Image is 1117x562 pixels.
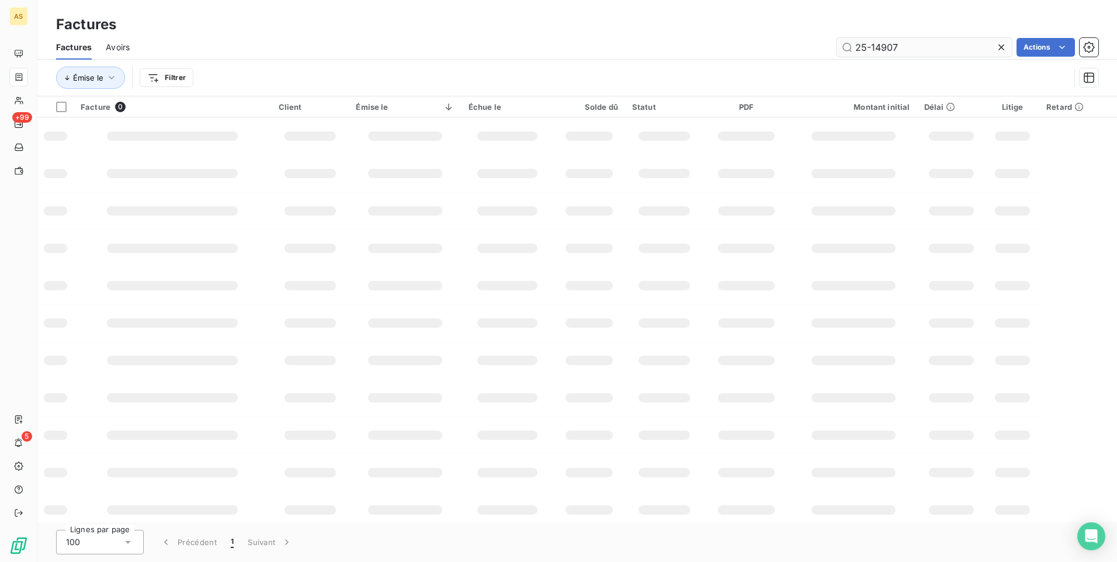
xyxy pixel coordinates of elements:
[81,102,110,112] span: Facture
[560,102,618,112] div: Solde dû
[632,102,696,112] div: Statut
[279,102,342,112] div: Client
[22,431,32,442] span: 5
[153,530,224,554] button: Précédent
[837,38,1012,57] input: Rechercher
[924,102,979,112] div: Délai
[9,536,28,555] img: Logo LeanPay
[66,536,80,548] span: 100
[1077,522,1105,550] div: Open Intercom Messenger
[993,102,1032,112] div: Litige
[231,536,234,548] span: 1
[1017,38,1075,57] button: Actions
[12,112,32,123] span: +99
[73,73,103,82] span: Émise le
[106,41,130,53] span: Avoirs
[115,102,126,112] span: 0
[9,7,28,26] div: AS
[56,67,125,89] button: Émise le
[56,14,116,35] h3: Factures
[241,530,300,554] button: Suivant
[224,530,241,554] button: 1
[1046,102,1110,112] div: Retard
[356,102,454,112] div: Émise le
[797,102,910,112] div: Montant initial
[56,41,92,53] span: Factures
[710,102,782,112] div: PDF
[9,115,27,133] a: +99
[469,102,546,112] div: Échue le
[140,68,193,87] button: Filtrer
